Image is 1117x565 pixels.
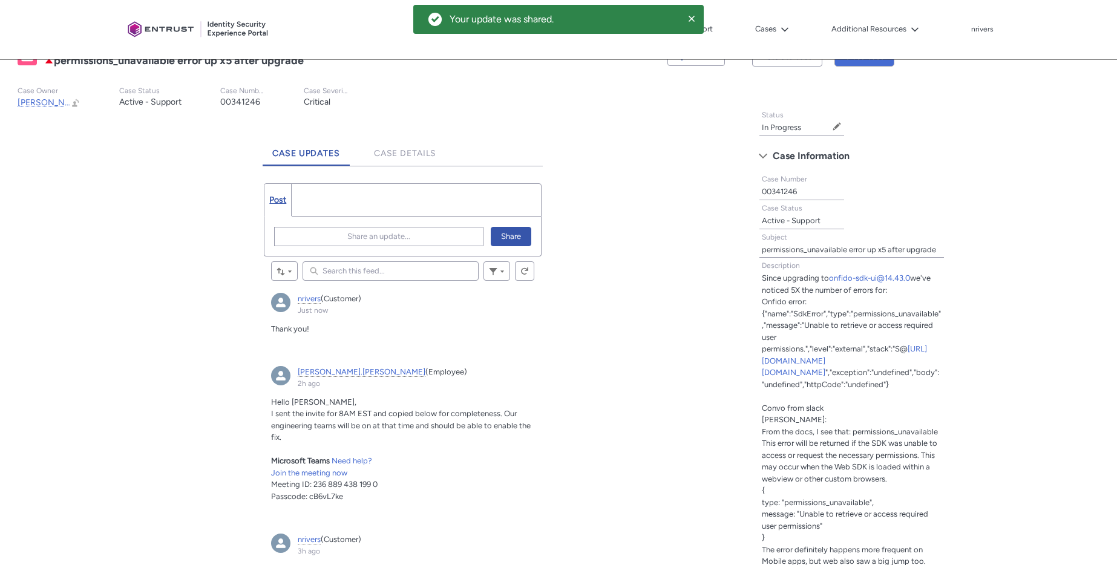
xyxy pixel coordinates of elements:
[971,25,994,34] p: nrivers
[374,148,437,158] span: Case Details
[271,324,309,333] span: Thank you!
[762,187,797,196] lightning-formatted-text: 00341246
[364,132,447,166] a: Case Details
[515,261,534,281] button: Refresh this feed
[425,367,467,376] span: (Employee)
[304,97,330,107] lightning-formatted-text: Critical
[263,132,350,166] a: Case Updates
[264,286,542,351] article: nrivers, Just now
[119,87,182,96] p: Case Status
[119,97,182,107] lightning-formatted-text: Active - Support
[501,227,521,246] span: Share
[274,227,483,246] button: Share an update...
[773,147,850,165] span: Case Information
[271,492,343,501] span: Passcode: cB6vL7ke
[54,54,304,67] lightning-formatted-text: permissions_unavailable error up x5 after upgrade
[762,233,787,241] span: Subject
[762,261,800,270] span: Description
[762,111,784,119] span: Status
[321,294,361,303] span: (Customer)
[832,122,842,131] button: Edit Status
[450,13,554,25] span: Your update was shared.
[829,273,910,282] a: onfido-sdk-ui@14.43.0
[44,55,54,67] lightning-icon: Escalated
[828,20,922,38] button: Additional Resources
[271,366,290,385] img: External User - nick.bates (null)
[303,261,479,281] input: Search this feed...
[762,123,801,132] lightning-formatted-text: In Progress
[271,468,347,477] a: Join the meeting now
[762,344,927,377] a: [URL][DOMAIN_NAME][DOMAIN_NAME]
[264,359,542,519] article: nick.bates, 2h ago
[18,87,80,96] p: Case Owner
[272,148,340,158] span: Case Updates
[971,22,994,34] button: User Profile nrivers
[269,195,286,205] span: Post
[762,204,802,212] span: Case Status
[321,535,361,544] span: (Customer)
[298,306,328,315] a: Just now
[220,87,265,96] p: Case Number
[264,183,542,256] div: Chatter Publisher
[264,184,292,216] a: Post
[298,547,320,555] a: 3h ago
[271,409,531,442] span: I sent the invite for 8AM EST and copied below for completeness. Our engineering teams will be on...
[271,366,290,385] div: nick.bates
[332,456,372,465] a: Need help?
[298,367,425,377] a: [PERSON_NAME].[PERSON_NAME]
[752,20,792,38] button: Cases
[298,535,321,544] a: nrivers
[491,227,531,246] button: Share
[271,456,330,465] span: Microsoft Teams
[71,97,80,108] button: Change Owner
[753,146,951,166] button: Case Information
[220,97,260,107] lightning-formatted-text: 00341246
[298,294,321,304] a: nrivers
[271,397,356,407] span: Hello [PERSON_NAME],
[271,534,290,553] img: nrivers
[304,87,349,96] p: Case Severity
[347,227,410,246] span: Share an update...
[298,379,320,388] a: 2h ago
[271,480,378,489] span: Meeting ID: 236 889 438 199 0
[762,175,807,183] span: Case Number
[762,216,821,225] lightning-formatted-text: Active - Support
[271,293,290,312] img: nrivers
[762,245,936,254] lightning-formatted-text: permissions_unavailable error up x5 after upgrade
[18,97,155,108] span: [PERSON_NAME].[PERSON_NAME]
